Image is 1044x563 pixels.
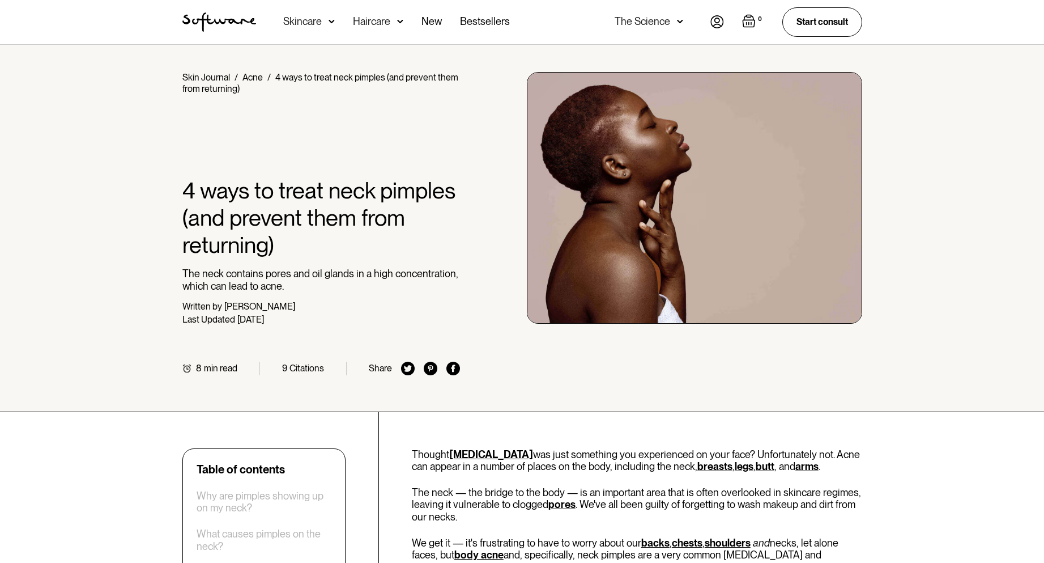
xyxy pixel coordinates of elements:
img: pinterest icon [424,362,437,375]
div: Share [369,363,392,374]
div: [DATE] [237,314,264,325]
img: arrow down [329,16,335,27]
div: Skincare [283,16,322,27]
div: 4 ways to treat neck pimples (and prevent them from returning) [182,72,458,94]
div: Haircare [353,16,390,27]
img: facebook icon [446,362,460,375]
a: arms [795,460,819,472]
a: shoulders [705,537,751,549]
a: [MEDICAL_DATA] [449,448,533,460]
a: butt [756,460,774,472]
div: Written by [182,301,222,312]
a: backs [641,537,670,549]
a: Skin Journal [182,72,230,83]
a: pores [548,498,576,510]
div: Table of contents [197,463,285,476]
img: arrow down [397,16,403,27]
div: The Science [615,16,670,27]
div: min read [204,363,237,374]
img: arrow down [677,16,683,27]
div: Last Updated [182,314,235,325]
div: [PERSON_NAME] [224,301,295,312]
a: legs [735,460,753,472]
p: Thought was just something you experienced on your face? Unfortunately not. Acne can appear in a ... [412,448,862,473]
a: Acne [242,72,263,83]
a: body acne [454,549,504,561]
a: breasts [697,460,732,472]
div: Citations [289,363,324,374]
img: twitter icon [401,362,415,375]
div: 9 [282,363,287,374]
div: 8 [196,363,202,374]
em: and [753,537,770,549]
div: / [235,72,238,83]
div: / [267,72,271,83]
a: Start consult [782,7,862,36]
p: The neck contains pores and oil glands in a high concentration, which can lead to acne. [182,268,461,292]
h1: 4 ways to treat neck pimples (and prevent them from returning) [182,177,461,259]
a: home [182,12,256,32]
a: Why are pimples showing up on my neck? [197,490,331,514]
a: Open empty cart [742,14,764,30]
div: 0 [756,14,764,24]
a: What causes pimples on the neck? [197,528,331,552]
p: The neck — the bridge to the body — is an important area that is often overlooked in skincare reg... [412,486,862,523]
img: Software Logo [182,12,256,32]
a: chests [672,537,702,549]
